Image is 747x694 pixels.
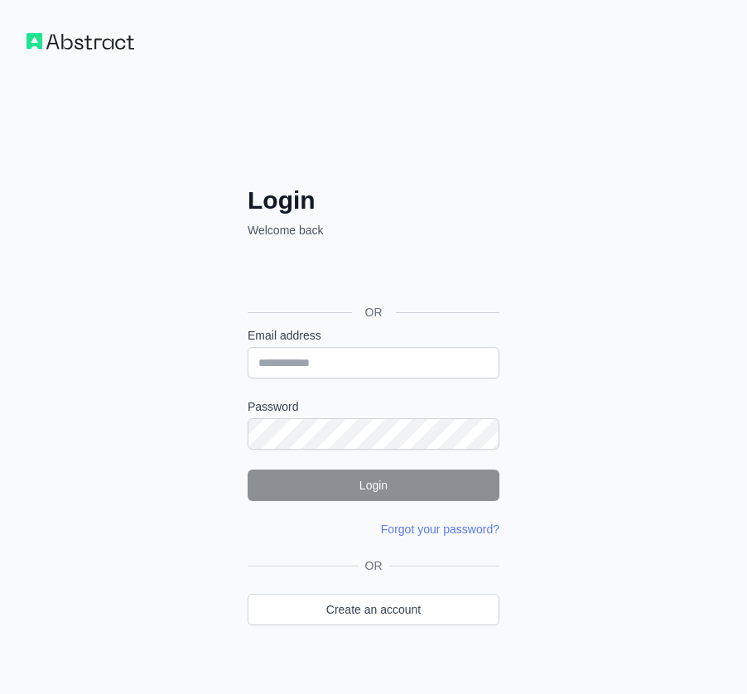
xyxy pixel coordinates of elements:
[248,186,499,215] h2: Login
[248,398,499,415] label: Password
[248,327,499,344] label: Email address
[239,257,504,293] iframe: Przycisk Zaloguj się przez Google
[27,33,134,50] img: Workflow
[248,222,499,239] p: Welcome back
[359,557,389,574] span: OR
[248,594,499,625] a: Create an account
[381,523,499,536] a: Forgot your password?
[248,470,499,501] button: Login
[352,304,396,320] span: OR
